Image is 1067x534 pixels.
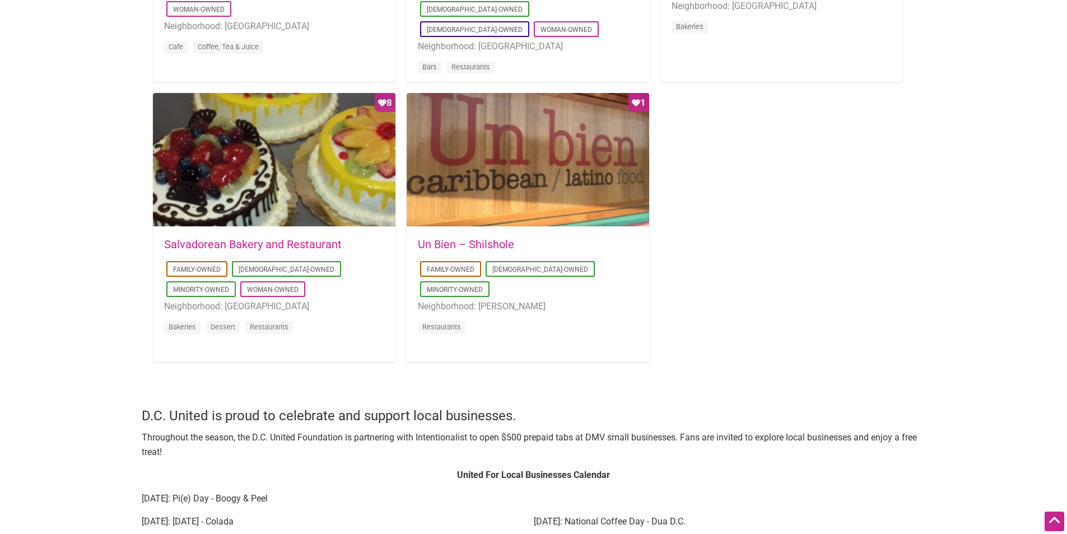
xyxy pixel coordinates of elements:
a: Bars [422,63,437,71]
h4: D.C. United is proud to celebrate and support local businesses. [142,407,926,426]
strong: United For Local Businesses Calendar [457,470,610,480]
a: Woman-Owned [173,6,225,13]
p: Throughout the season, the D.C. United Foundation is partnering with Intentionalist to open $500 ... [142,430,926,459]
a: Restaurants [422,323,461,331]
div: Scroll Back to Top [1045,512,1064,531]
p: [DATE]: Pi(e) Day - Boogy & Peel [142,491,926,506]
li: Neighborhood: [GEOGRAPHIC_DATA] [418,39,638,54]
a: Family-Owned [427,266,474,273]
a: Salvadorean Bakery and Restaurant [164,238,342,251]
a: Family-Owned [173,266,221,273]
a: Coffee, Tea & Juice [198,43,259,51]
a: Woman-Owned [247,286,299,294]
a: Restaurants [451,63,490,71]
a: [DEMOGRAPHIC_DATA]-Owned [427,26,523,34]
a: Cafe [169,43,183,51]
a: Un Bien – Shilshole [418,238,514,251]
li: Neighborhood: [GEOGRAPHIC_DATA] [164,299,384,314]
p: [DATE]: [DATE] - Colada [142,514,534,529]
a: Bakeries [169,323,196,331]
a: Restaurants [250,323,288,331]
li: Neighborhood: [PERSON_NAME] [418,299,638,314]
p: [DATE]: National Coffee Day - Dua D.C. [534,514,926,529]
a: Woman-Owned [541,26,592,34]
a: Minority-Owned [173,286,229,294]
a: [DEMOGRAPHIC_DATA]-Owned [427,6,523,13]
a: Minority-Owned [427,286,483,294]
li: Neighborhood: [GEOGRAPHIC_DATA] [164,19,384,34]
a: Bakeries [676,22,703,31]
a: [DEMOGRAPHIC_DATA]-Owned [492,266,588,273]
a: [DEMOGRAPHIC_DATA]-Owned [239,266,334,273]
a: Dessert [211,323,235,331]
